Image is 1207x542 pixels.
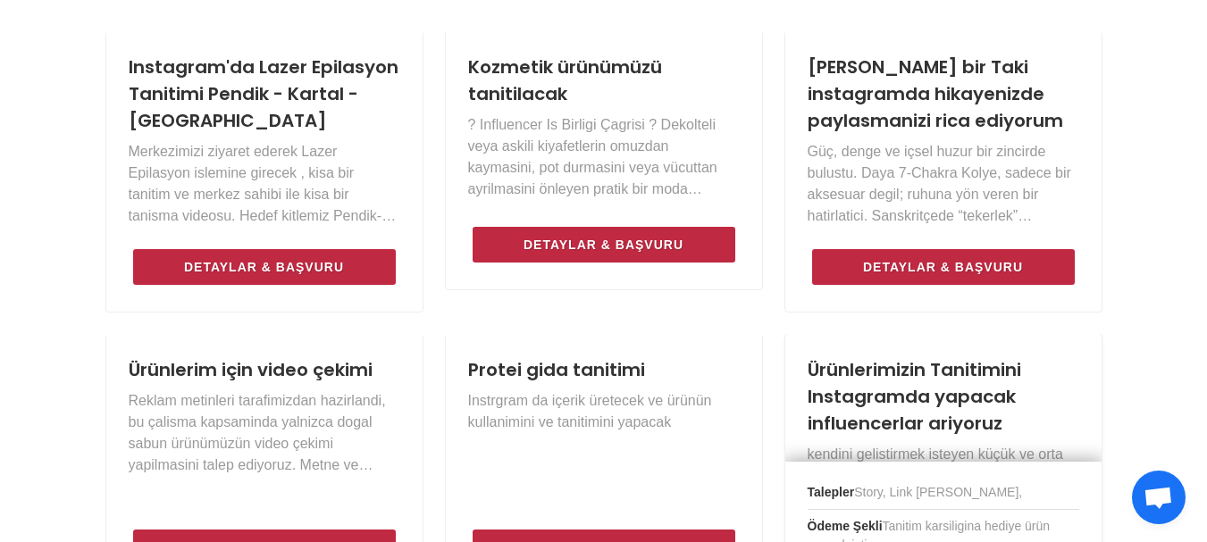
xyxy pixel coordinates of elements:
[808,444,1079,508] p: kendini gelistirmek isteyen küçük ve orta kitleli influencerlari bekliyoruz BILGI IÇIN ILETISIME ...
[808,485,855,499] strong: Talepler
[468,390,740,433] p: Instrgram da içerik üretecek ve ürünün kullanimini ve tanitimini yapacak
[808,357,1021,436] a: Ürünlerimizin Tanitimini Instagramda yapacak influencerlar ariyoruz
[808,54,1063,133] a: [PERSON_NAME] bir Taki instagramda hikayenizde paylasmanizi rica ediyorum
[808,519,883,533] strong: Ödeme Şekli
[129,54,398,133] a: Instagram'da Lazer Epilasyon Tanitimi Pendik - Kartal - [GEOGRAPHIC_DATA]
[468,54,662,106] a: Kozmetik ürünümüzü tanitilacak
[129,390,400,476] p: Reklam metinleri tarafimizdan hazirlandi, bu çalisma kapsaminda yalnizca dogal sabun ürünümüzün v...
[524,234,683,255] span: Detaylar & Başvuru
[129,141,400,227] p: Merkezimizi ziyaret ederek Lazer Epilasyon islemine girecek , kisa bir tanitim ve merkez sahibi i...
[468,114,740,200] p: ? Influencer Is Birligi Çagrisi ? Dekolteli veya askili kiyafetlerin omuzdan kaymasini, pot durma...
[184,256,344,278] span: Detaylar & Başvuru
[812,249,1075,285] a: Detaylar & Başvuru
[473,227,735,263] a: Detaylar & Başvuru
[129,357,373,382] a: Ürünlerim için video çekimi
[468,357,645,382] a: Protei gida tanitimi
[863,256,1023,278] span: Detaylar & Başvuru
[1132,471,1186,524] a: Açık sohbet
[808,141,1079,227] p: Güç, denge ve içsel huzur bir zincirde bulustu. Daya 7-Chakra Kolye, sadece bir aksesuar degil; r...
[808,476,1079,510] li: Story, Link [PERSON_NAME],
[133,249,396,285] a: Detaylar & Başvuru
